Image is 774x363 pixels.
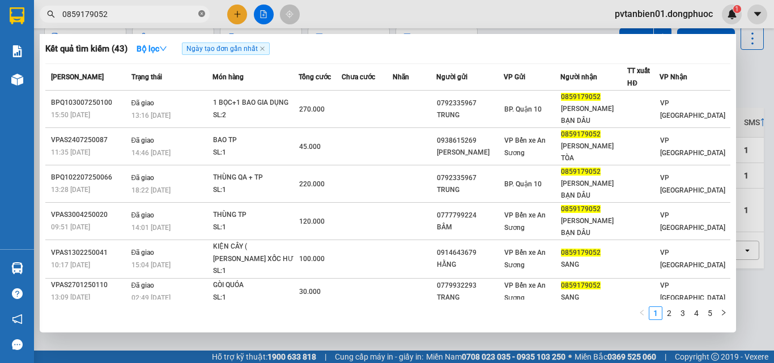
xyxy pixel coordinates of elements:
[213,184,298,197] div: SL: 1
[299,73,331,81] span: Tổng cước
[213,97,298,109] div: 1 BỌC+1 BAO GIA DỤNG
[662,306,676,320] li: 2
[131,281,155,289] span: Đã giao
[635,306,649,320] li: Previous Page
[437,147,503,159] div: [PERSON_NAME]
[10,7,24,24] img: logo-vxr
[639,309,645,316] span: left
[213,134,298,147] div: BAO TP
[51,247,128,259] div: VPAS1302250041
[131,99,155,107] span: Đã giao
[131,211,155,219] span: Đã giao
[561,140,627,164] div: [PERSON_NAME] TÒA
[127,40,176,58] button: Bộ lọcdown
[47,10,55,18] span: search
[663,307,675,319] a: 2
[213,292,298,304] div: SL: 1
[560,73,597,81] span: Người nhận
[690,306,703,320] li: 4
[45,43,127,55] h3: Kết quả tìm kiếm ( 43 )
[137,44,167,53] strong: Bộ lọc
[436,73,467,81] span: Người gửi
[703,306,717,320] li: 5
[627,67,650,87] span: TT xuất HĐ
[51,111,90,119] span: 15:50 [DATE]
[437,292,503,304] div: TRANG
[51,293,90,301] span: 13:09 [DATE]
[660,99,725,119] span: VP [GEOGRAPHIC_DATA]
[51,261,90,269] span: 10:17 [DATE]
[213,147,298,159] div: SL: 1
[561,103,627,127] div: [PERSON_NAME] BẠN DÂU
[51,209,128,221] div: VPAS3004250020
[12,314,23,324] span: notification
[51,186,90,194] span: 13:28 [DATE]
[504,281,546,302] span: VP Bến xe An Sương
[504,180,542,188] span: BP. Quận 10
[90,6,155,16] strong: ĐỒNG PHƯỚC
[437,172,503,184] div: 0792335967
[131,249,155,257] span: Đã giao
[198,9,205,20] span: close-circle
[299,217,325,225] span: 120.000
[649,307,662,319] a: 1
[90,50,139,57] span: Hotline: 19001152
[504,211,546,232] span: VP Bến xe An Sương
[131,261,171,269] span: 15:04 [DATE]
[213,221,298,234] div: SL: 1
[437,135,503,147] div: 0938615269
[437,184,503,196] div: TRUNG
[159,45,167,53] span: down
[11,262,23,274] img: warehouse-icon
[131,112,171,119] span: 13:16 [DATE]
[561,168,601,176] span: 0859179052
[561,178,627,202] div: [PERSON_NAME] BẠN DÂU
[11,45,23,57] img: solution-icon
[31,61,139,70] span: -----------------------------------------
[90,34,156,48] span: 01 Võ Văn Truyện, KP.1, Phường 2
[717,306,730,320] button: right
[342,73,375,81] span: Chưa cước
[131,186,171,194] span: 18:22 [DATE]
[212,73,244,81] span: Món hàng
[51,172,128,183] div: BPQ102207250066
[57,72,119,80] span: VPTB1409250007
[51,134,128,146] div: VPAS2407250087
[213,279,298,292] div: GÒI QUÓA
[131,136,155,144] span: Đã giao
[11,74,23,86] img: warehouse-icon
[299,255,325,263] span: 100.000
[690,307,703,319] a: 4
[213,265,298,277] div: SL: 1
[504,249,546,269] span: VP Bến xe An Sương
[182,42,270,55] span: Ngày tạo đơn gần nhất
[660,249,725,269] span: VP [GEOGRAPHIC_DATA]
[720,309,727,316] span: right
[660,136,725,157] span: VP [GEOGRAPHIC_DATA]
[90,18,152,32] span: Bến xe [GEOGRAPHIC_DATA]
[3,82,69,89] span: In ngày:
[25,82,69,89] span: 11:57:53 [DATE]
[677,307,689,319] a: 3
[51,279,128,291] div: VPAS2701250110
[561,259,627,271] div: SANG
[213,241,298,265] div: KIỆN CÂY ( [PERSON_NAME] XỐC HƯ GÃY K ĐỀN)
[561,205,601,213] span: 0859179052
[437,259,503,271] div: HẰNG
[213,172,298,184] div: THÙNG QA + TP
[393,73,409,81] span: Nhãn
[437,97,503,109] div: 0792335967
[299,180,325,188] span: 220.000
[704,307,716,319] a: 5
[504,73,525,81] span: VP Gửi
[561,281,601,289] span: 0859179052
[561,130,601,138] span: 0859179052
[299,288,321,296] span: 30.000
[3,73,118,80] span: [PERSON_NAME]:
[62,8,196,20] input: Tìm tên, số ĐT hoặc mã đơn
[437,247,503,259] div: 0914643679
[635,306,649,320] button: left
[437,221,503,233] div: BÂM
